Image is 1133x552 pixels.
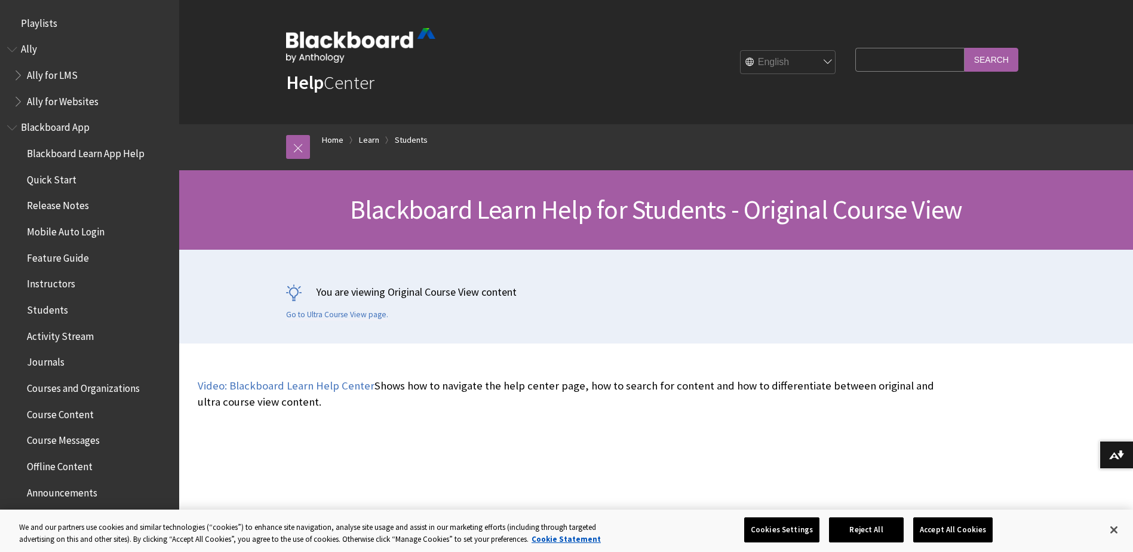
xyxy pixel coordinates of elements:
[21,13,57,29] span: Playlists
[27,274,75,290] span: Instructors
[27,300,68,316] span: Students
[286,28,435,63] img: Blackboard by Anthology
[1101,517,1127,543] button: Close
[744,517,819,542] button: Cookies Settings
[359,133,379,148] a: Learn
[27,170,76,186] span: Quick Start
[27,196,89,212] span: Release Notes
[27,65,78,81] span: Ally for LMS
[27,508,76,525] span: Discussions
[27,431,100,447] span: Course Messages
[286,70,374,94] a: HelpCenter
[286,284,1027,299] p: You are viewing Original Course View content
[27,378,140,394] span: Courses and Organizations
[395,133,428,148] a: Students
[350,193,962,226] span: Blackboard Learn Help for Students - Original Course View
[965,48,1018,71] input: Search
[27,404,94,421] span: Course Content
[829,517,904,542] button: Reject All
[27,483,97,499] span: Announcements
[27,456,93,473] span: Offline Content
[27,326,94,342] span: Activity Stream
[198,378,938,409] p: Shows how to navigate the help center page, how to search for content and how to differentiate be...
[286,70,324,94] strong: Help
[7,39,172,112] nav: Book outline for Anthology Ally Help
[7,13,172,33] nav: Book outline for Playlists
[322,133,343,148] a: Home
[27,222,105,238] span: Mobile Auto Login
[198,379,374,393] a: Video: Blackboard Learn Help Center
[27,91,99,108] span: Ally for Websites
[27,143,145,160] span: Blackboard Learn App Help
[913,517,993,542] button: Accept All Cookies
[27,352,65,369] span: Journals
[19,522,623,545] div: We and our partners use cookies and similar technologies (“cookies”) to enhance site navigation, ...
[286,309,388,320] a: Go to Ultra Course View page.
[21,39,37,56] span: Ally
[27,248,89,264] span: Feature Guide
[532,534,601,544] a: More information about your privacy, opens in a new tab
[21,118,90,134] span: Blackboard App
[741,51,836,75] select: Site Language Selector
